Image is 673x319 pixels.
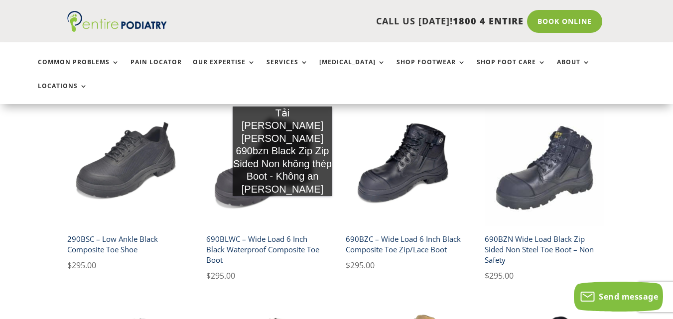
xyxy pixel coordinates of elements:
[397,59,466,80] a: Shop Footwear
[206,270,235,281] bdi: 295.00
[38,83,88,104] a: Locations
[485,107,603,226] img: wide load non steele toe boot black oil kip
[574,282,663,312] button: Send message
[477,59,546,80] a: Shop Foot Care
[453,15,524,27] span: 1800 4 ENTIRE
[131,59,182,80] a: Pain Locator
[485,230,603,269] h2: 690BZN Wide Load Black Zip Sided Non Steel Toe Boot – Non Safety
[346,107,464,226] img: 690BZC wide load safety boot composite toe black
[346,107,464,272] a: 690BZC wide load safety boot composite toe black690BZC – Wide Load 6 Inch Black Composite Toe Zip...
[190,15,524,28] p: CALL US [DATE]!
[346,260,350,271] span: $
[67,107,186,272] a: 290BSC - LOW ANKLE BLACK COMPOSITE TOE SHOE290BSC – Low Ankle Black Composite Toe Shoe $295.00
[67,230,186,259] h2: 290BSC – Low Ankle Black Composite Toe Shoe
[267,59,308,80] a: Services
[319,59,386,80] a: [MEDICAL_DATA]
[206,270,211,281] span: $
[527,10,602,33] a: Book Online
[485,270,489,281] span: $
[67,260,72,271] span: $
[67,11,167,32] img: logo (1)
[193,59,256,80] a: Our Expertise
[485,107,603,282] a: wide load non steele toe boot black oil kip690BZN Wide Load Black Zip Sided Non Steel Toe Boot – ...
[67,24,167,34] a: Entire Podiatry
[38,59,120,80] a: Common Problems
[557,59,590,80] a: About
[206,230,325,269] h2: 690BLWC – Wide Load 6 Inch Black Waterproof Composite Toe Boot
[67,107,186,226] img: 290BSC - LOW ANKLE BLACK COMPOSITE TOE SHOE
[67,260,96,271] bdi: 295.00
[485,270,514,281] bdi: 295.00
[206,107,325,226] img: 690BLWC wide load safety boot waterproof composite toe black
[346,260,375,271] bdi: 295.00
[346,230,464,259] h2: 690BZC – Wide Load 6 Inch Black Composite Toe Zip/Lace Boot
[206,107,325,282] a: 690BLWC wide load safety boot waterproof composite toe black690BLWC – Wide Load 6 Inch Black Wate...
[599,291,658,302] span: Send message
